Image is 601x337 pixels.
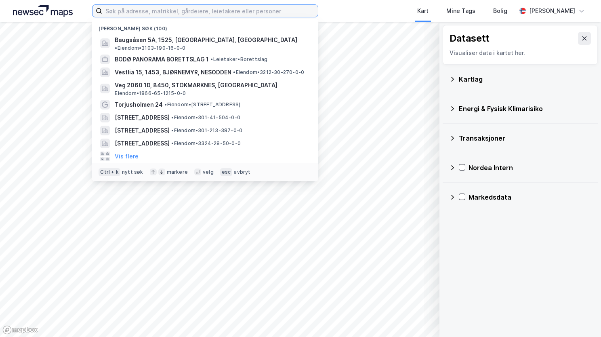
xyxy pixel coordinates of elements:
span: [STREET_ADDRESS] [115,126,170,135]
span: • [233,69,235,75]
span: Baugsåsen 5A, 1525, [GEOGRAPHIC_DATA], [GEOGRAPHIC_DATA] [115,35,297,45]
span: • [171,127,174,133]
span: [STREET_ADDRESS] [115,113,170,122]
div: Markedsdata [469,192,591,202]
div: markere [167,169,188,175]
div: Energi & Fysisk Klimarisiko [459,104,591,114]
div: Nordea Intern [469,163,591,173]
div: Mine Tags [446,6,475,16]
span: • [115,45,117,51]
span: Vestlia 15, 1453, BJØRNEMYR, NESODDEN [115,67,231,77]
span: [STREET_ADDRESS] [115,139,170,148]
span: Eiendom • 301-213-387-0-0 [171,127,242,134]
span: Eiendom • 3324-28-50-0-0 [171,140,241,147]
span: Veg 2060 1D, 8450, STOKMARKNES, [GEOGRAPHIC_DATA] [115,80,309,90]
span: • [171,114,174,120]
a: Mapbox homepage [2,325,38,335]
div: [PERSON_NAME] søk (100) [92,19,318,34]
button: Vis flere [115,152,139,161]
span: BODØ PANORAMA BORETTSLAG 1 [115,55,209,64]
span: • [171,140,174,146]
div: Visualiser data i kartet her. [450,48,591,58]
div: [PERSON_NAME] [529,6,575,16]
div: Kart [417,6,429,16]
span: Eiendom • 3212-30-270-0-0 [233,69,304,76]
div: Ctrl + k [99,168,120,176]
div: Bolig [493,6,507,16]
span: Leietaker • Borettslag [210,56,267,63]
span: Eiendom • 1866-65-1215-0-0 [115,90,186,97]
div: Kartlag [459,74,591,84]
span: • [164,101,167,107]
input: Søk på adresse, matrikkel, gårdeiere, leietakere eller personer [102,5,318,17]
span: Eiendom • 301-41-504-0-0 [171,114,240,121]
span: Eiendom • 3103-190-16-0-0 [115,45,185,51]
span: Torjusholmen 24 [115,100,163,110]
div: nytt søk [122,169,143,175]
div: velg [203,169,214,175]
div: esc [220,168,233,176]
iframe: Chat Widget [561,298,601,337]
span: • [210,56,213,62]
div: avbryt [234,169,250,175]
img: logo.a4113a55bc3d86da70a041830d287a7e.svg [13,5,73,17]
div: Transaksjoner [459,133,591,143]
span: Eiendom • [STREET_ADDRESS] [164,101,240,108]
div: Datasett [450,32,490,45]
